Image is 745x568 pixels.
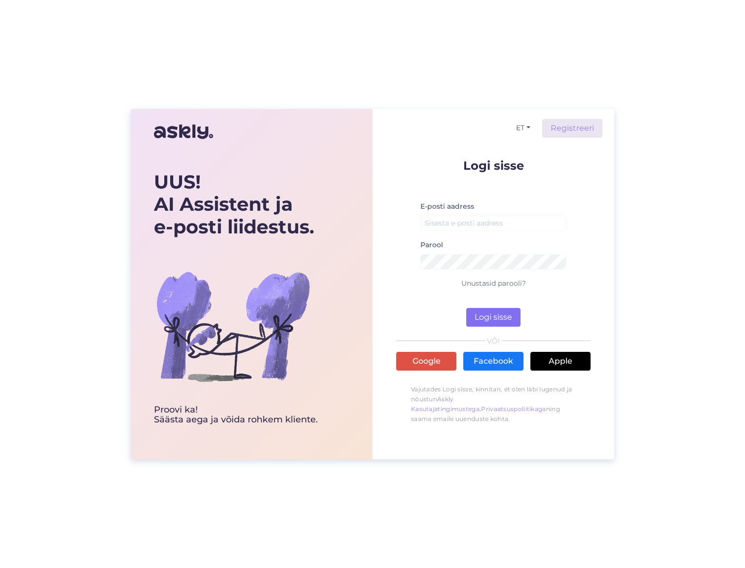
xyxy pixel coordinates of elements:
[154,405,318,425] div: Proovi ka! Säästa aega ja võida rohkem kliente.
[420,240,443,250] label: Parool
[466,308,521,327] button: Logi sisse
[396,159,591,172] p: Logi sisse
[396,379,591,429] p: Vajutades Logi sisse, kinnitan, et olen läbi lugenud ja nõustun , ning saama emaile uuenduste kohta.
[154,120,213,144] img: Askly
[396,352,456,371] a: Google
[481,405,546,413] a: Privaatsuspoliitikaga
[530,352,591,371] a: Apple
[154,247,312,405] img: bg-askly
[154,171,318,238] div: UUS! AI Assistent ja e-posti liidestus.
[542,119,602,138] a: Registreeri
[512,121,534,135] button: ET
[411,395,480,413] a: Askly Kasutajatingimustega
[420,201,474,212] label: E-posti aadress
[420,216,566,231] input: Sisesta e-posti aadress
[485,338,502,344] span: VÕI
[461,279,526,288] a: Unustasid parooli?
[463,352,523,371] a: Facebook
